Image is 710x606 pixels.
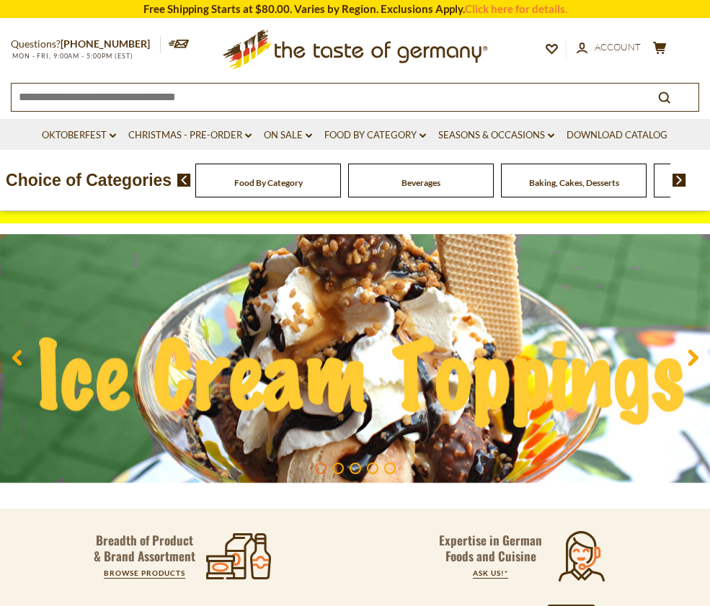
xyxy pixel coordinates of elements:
span: MON - FRI, 9:00AM - 5:00PM (EST) [11,52,133,60]
a: Beverages [401,177,440,188]
img: next arrow [673,174,686,187]
span: Account [595,41,641,53]
a: Account [577,40,641,55]
a: Food By Category [234,177,303,188]
a: Seasons & Occasions [438,128,554,143]
p: Breadth of Product & Brand Assortment [92,533,197,564]
a: Oktoberfest [42,128,116,143]
a: Click here for details. [465,2,567,15]
a: ASK US!* [473,569,508,577]
p: Expertise in German Foods and Cuisine [439,533,543,564]
a: Christmas - PRE-ORDER [128,128,252,143]
a: On Sale [264,128,312,143]
a: [PHONE_NUMBER] [61,37,150,50]
img: previous arrow [177,174,191,187]
p: Questions? [11,35,161,53]
a: Download Catalog [567,128,667,143]
a: Food By Category [324,128,426,143]
a: Baking, Cakes, Desserts [529,177,619,188]
a: BROWSE PRODUCTS [104,569,185,577]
